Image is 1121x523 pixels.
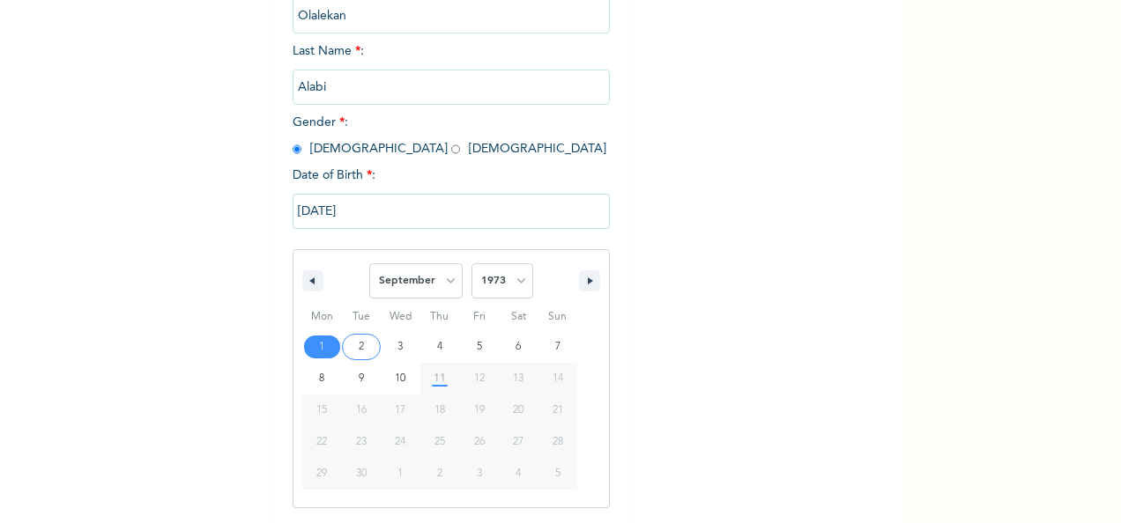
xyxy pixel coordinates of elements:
[302,426,342,458] button: 22
[513,363,523,394] span: 13
[499,426,538,458] button: 27
[342,303,382,331] span: Tue
[316,458,327,490] span: 29
[499,331,538,363] button: 6
[302,303,342,331] span: Mon
[319,331,324,363] span: 1
[381,331,420,363] button: 3
[356,426,367,458] span: 23
[477,331,482,363] span: 5
[293,45,610,93] span: Last Name :
[302,331,342,363] button: 1
[381,426,420,458] button: 24
[499,394,538,426] button: 20
[319,363,324,394] span: 8
[293,70,610,105] input: Enter your last name
[437,331,442,363] span: 4
[538,303,577,331] span: Sun
[420,331,460,363] button: 4
[381,394,420,426] button: 17
[420,426,460,458] button: 25
[381,363,420,394] button: 10
[516,331,521,363] span: 6
[434,394,445,426] span: 18
[553,363,563,394] span: 14
[293,166,375,185] span: Date of Birth :
[359,331,364,363] span: 2
[555,331,560,363] span: 7
[474,426,485,458] span: 26
[538,363,577,394] button: 14
[434,426,445,458] span: 25
[499,303,538,331] span: Sat
[513,394,523,426] span: 20
[420,303,460,331] span: Thu
[302,363,342,394] button: 8
[553,394,563,426] span: 21
[302,458,342,490] button: 29
[342,394,382,426] button: 16
[356,458,367,490] span: 30
[342,331,382,363] button: 2
[316,426,327,458] span: 22
[420,363,460,394] button: 11
[538,426,577,458] button: 28
[434,363,446,394] span: 11
[538,394,577,426] button: 21
[342,458,382,490] button: 30
[342,363,382,394] button: 9
[381,303,420,331] span: Wed
[302,394,342,426] button: 15
[459,394,499,426] button: 19
[395,426,405,458] span: 24
[459,426,499,458] button: 26
[538,331,577,363] button: 7
[293,116,606,155] span: Gender : [DEMOGRAPHIC_DATA] [DEMOGRAPHIC_DATA]
[395,394,405,426] span: 17
[499,363,538,394] button: 13
[459,303,499,331] span: Fri
[395,363,405,394] span: 10
[459,363,499,394] button: 12
[316,394,327,426] span: 15
[359,363,364,394] span: 9
[397,331,403,363] span: 3
[356,394,367,426] span: 16
[474,363,485,394] span: 12
[420,394,460,426] button: 18
[474,394,485,426] span: 19
[293,194,610,229] input: DD-MM-YYYY
[553,426,563,458] span: 28
[342,426,382,458] button: 23
[513,426,523,458] span: 27
[459,331,499,363] button: 5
